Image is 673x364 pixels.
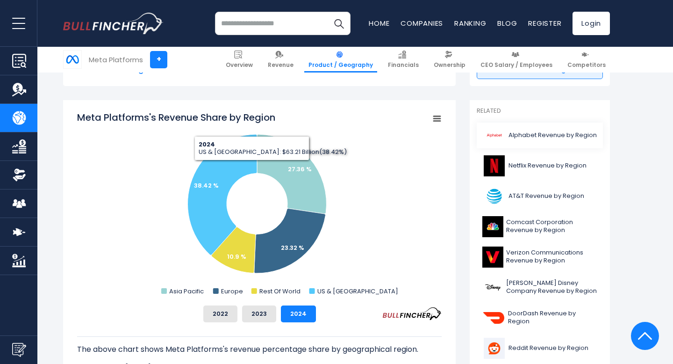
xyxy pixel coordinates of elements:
img: META logo [64,51,81,68]
img: GOOGL logo [482,125,506,146]
a: CEO Salary / Employees [476,47,557,73]
span: Financials [388,61,419,69]
a: Revenue [264,47,298,73]
a: Alphabet Revenue by Region [477,123,603,148]
img: DASH logo [482,307,505,328]
a: Ranking [454,18,486,28]
text: 38.42 % [194,181,219,190]
svg: Meta Platforms's Revenue Share by Region [77,111,442,298]
a: AT&T Revenue by Region [477,183,603,209]
a: + [150,51,167,68]
img: CMCSA logo [482,216,503,237]
a: [PERSON_NAME] Disney Company Revenue by Region [477,275,603,300]
span: Comcast Corporation Revenue by Region [506,218,597,234]
img: T logo [482,186,506,207]
span: Netflix Revenue by Region [508,162,587,170]
a: Ownership [430,47,470,73]
a: Financials [384,47,423,73]
a: DoorDash Revenue by Region [477,305,603,331]
a: Product / Geography [304,47,377,73]
a: Blog [497,18,517,28]
a: Home [369,18,389,28]
span: [PERSON_NAME] Disney Company Revenue by Region [506,279,597,295]
span: Verizon Communications Revenue by Region [506,249,597,265]
button: 2024 [281,306,316,322]
span: Reddit Revenue by Region [508,344,588,352]
span: Competitors [567,61,606,69]
text: 23.32 % [281,243,304,252]
img: bullfincher logo [63,13,164,34]
a: Reddit Revenue by Region [477,335,603,361]
text: Asia Pacific [169,287,204,296]
a: Competitors [563,47,610,73]
div: Meta Platforms [89,54,143,65]
button: 2023 [242,306,276,322]
span: DoorDash Revenue by Region [508,310,597,326]
img: RDDT logo [482,338,506,359]
span: Alphabet Revenue by Region [508,131,597,139]
span: Ownership [434,61,465,69]
a: Overview [222,47,257,73]
img: NFLX logo [482,155,506,176]
a: Login [573,12,610,35]
a: Comcast Corporation Revenue by Region [477,214,603,240]
button: 2022 [203,306,237,322]
text: Europe [221,287,243,296]
a: Companies [401,18,443,28]
span: CEO Salary / Employees [480,61,552,69]
span: AT&T Revenue by Region [508,192,584,200]
img: DIS logo [482,277,503,298]
a: Netflix Revenue by Region [477,153,603,179]
a: Go to homepage [63,13,164,34]
img: Ownership [12,168,26,182]
img: VZ logo [482,247,503,268]
p: The above chart shows Meta Platforms's revenue percentage share by geographical region. [77,344,442,355]
text: 10.9 % [227,252,246,261]
button: Search [327,12,351,35]
p: Related [477,107,603,115]
text: Rest Of World [259,287,301,296]
a: Verizon Communications Revenue by Region [477,244,603,270]
text: US & [GEOGRAPHIC_DATA] [317,287,398,296]
tspan: Meta Platforms's Revenue Share by Region [77,111,275,124]
span: Overview [226,61,253,69]
text: 27.36 % [288,165,312,174]
span: Product / Geography [308,61,373,69]
span: Revenue [268,61,294,69]
a: Register [528,18,561,28]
